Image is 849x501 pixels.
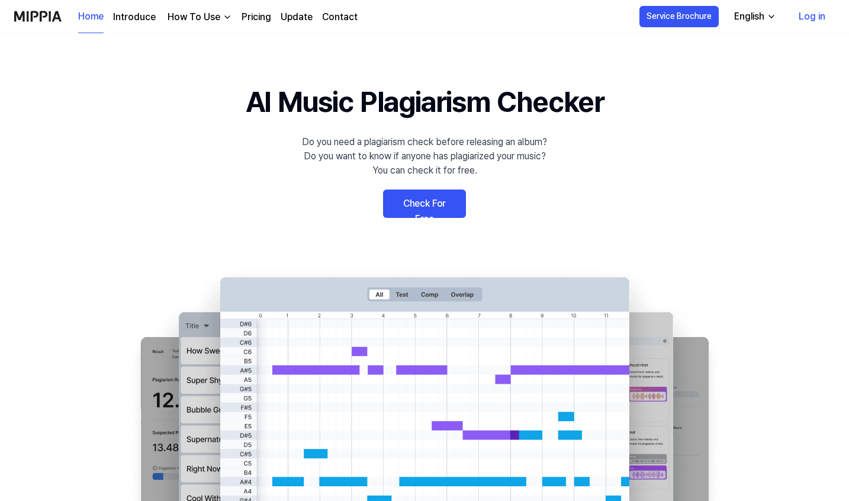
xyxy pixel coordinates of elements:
div: Do you need a plagiarism check before releasing an album? Do you want to know if anyone has plagi... [302,135,547,178]
img: down [223,12,232,22]
button: Service Brochure [639,6,719,27]
div: How To Use [165,10,223,24]
a: Introduce [113,10,156,24]
a: Pricing [242,10,271,24]
a: Update [281,10,313,24]
button: English [725,5,783,28]
a: Home [78,1,104,33]
a: Check For Free [383,190,466,218]
div: English [732,9,767,24]
button: How To Use [165,10,232,24]
h1: AI Music Plagiarism Checker [246,81,604,123]
a: Contact [322,10,358,24]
